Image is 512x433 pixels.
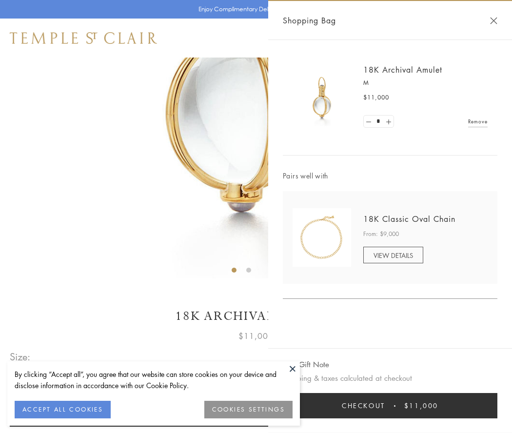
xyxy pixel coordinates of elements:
[283,14,336,27] span: Shopping Bag
[363,64,442,75] a: 18K Archival Amulet
[383,116,393,128] a: Set quantity to 2
[363,78,488,88] p: M
[363,93,389,102] span: $11,000
[204,401,293,418] button: COOKIES SETTINGS
[293,68,351,127] img: 18K Archival Amulet
[238,330,274,342] span: $11,000
[363,229,399,239] span: From: $9,000
[342,400,385,411] span: Checkout
[363,214,455,224] a: 18K Classic Oval Chain
[15,401,111,418] button: ACCEPT ALL COOKIES
[293,208,351,267] img: N88865-OV18
[468,116,488,127] a: Remove
[283,393,497,418] button: Checkout $11,000
[404,400,438,411] span: $11,000
[10,308,502,325] h1: 18K Archival Amulet
[364,116,374,128] a: Set quantity to 0
[490,17,497,24] button: Close Shopping Bag
[10,349,31,365] span: Size:
[374,251,413,260] span: VIEW DETAILS
[198,4,309,14] p: Enjoy Complimentary Delivery & Returns
[15,369,293,391] div: By clicking “Accept all”, you agree that our website can store cookies on your device and disclos...
[363,247,423,263] a: VIEW DETAILS
[283,170,497,181] span: Pairs well with
[283,372,497,384] p: Shipping & taxes calculated at checkout
[283,358,329,371] button: Add Gift Note
[10,32,157,44] img: Temple St. Clair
